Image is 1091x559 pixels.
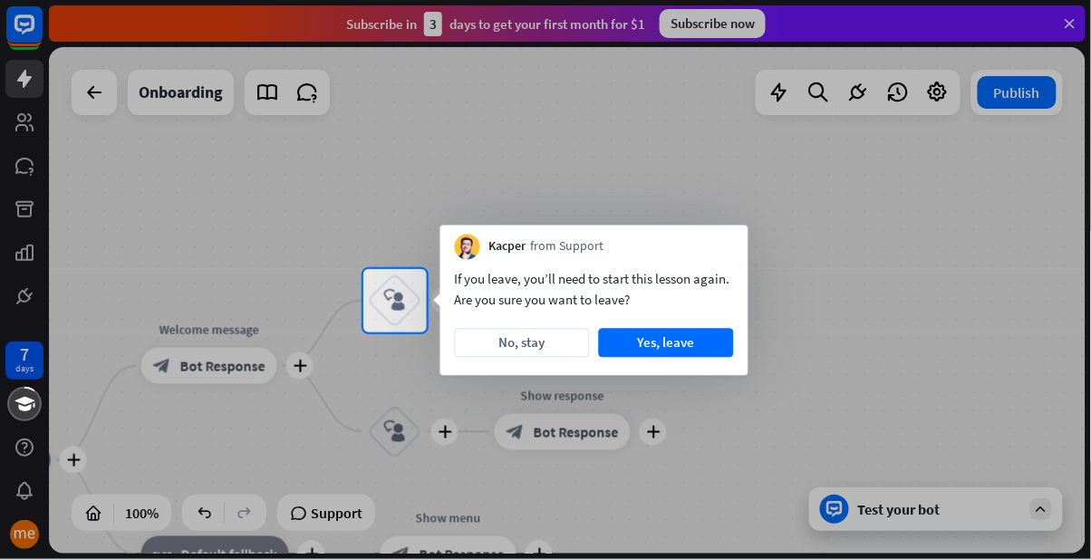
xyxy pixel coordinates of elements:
[599,328,734,357] button: Yes, leave
[489,238,526,256] span: Kacper
[455,328,590,357] button: No, stay
[14,7,69,62] button: Open LiveChat chat widget
[531,238,604,256] span: from Support
[384,290,406,312] i: block_user_input
[455,268,734,310] div: If you leave, you’ll need to start this lesson again. Are you sure you want to leave?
